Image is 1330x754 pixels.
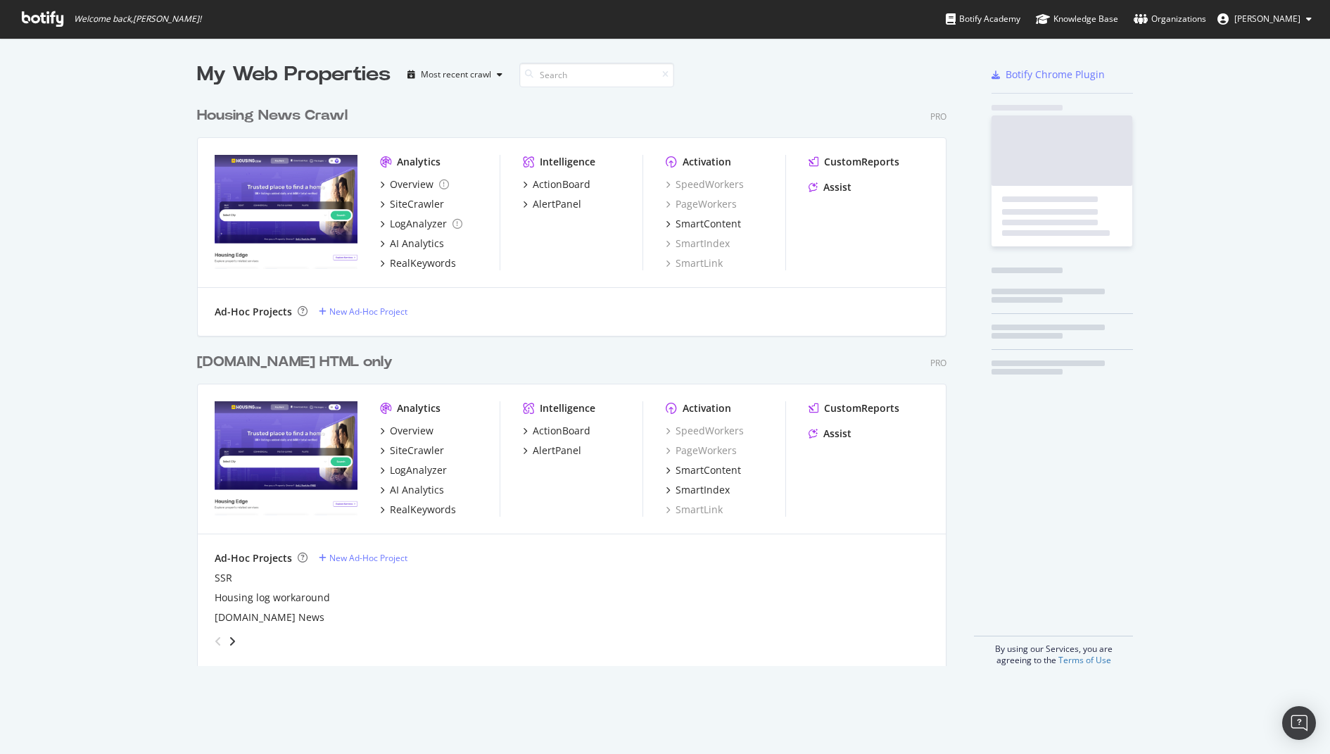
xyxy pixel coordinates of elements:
div: Housing News Crawl [197,106,348,126]
div: AI Analytics [390,483,444,497]
div: Assist [823,427,851,441]
div: Pro [930,111,946,122]
a: Assist [809,180,851,194]
a: RealKeywords [380,256,456,270]
a: Housing log workaround [215,591,330,605]
div: AI Analytics [390,237,444,251]
div: RealKeywords [390,256,456,270]
a: AI Analytics [380,483,444,497]
div: Overview [390,177,433,191]
input: Search [519,63,674,87]
a: SmartLink [666,256,723,270]
a: SmartContent [666,217,741,231]
a: CustomReports [809,401,899,415]
a: SmartIndex [666,237,730,251]
div: CustomReports [824,155,899,169]
div: My Web Properties [197,61,391,89]
div: Analytics [397,401,441,415]
button: Most recent crawl [402,63,508,86]
div: AlertPanel [533,197,581,211]
div: Ad-Hoc Projects [215,305,292,319]
div: Open Intercom Messenger [1282,706,1316,740]
a: SiteCrawler [380,444,444,458]
div: New Ad-Hoc Project [329,306,407,318]
div: Activation [683,401,731,415]
span: Venus Kalra [1234,13,1300,25]
div: SiteCrawler [390,197,444,211]
div: [DOMAIN_NAME] HTML only [197,352,393,372]
a: Botify Chrome Plugin [992,68,1105,82]
div: New Ad-Hoc Project [329,552,407,564]
div: Intelligence [540,155,595,169]
div: Organizations [1134,12,1206,26]
div: Analytics [397,155,441,169]
div: SmartContent [676,463,741,477]
a: SmartContent [666,463,741,477]
a: Overview [380,424,433,438]
button: [PERSON_NAME] [1206,8,1323,30]
div: angle-right [227,634,237,648]
a: Overview [380,177,449,191]
a: LogAnalyzer [380,217,462,231]
div: grid [197,89,958,666]
a: SpeedWorkers [666,177,744,191]
a: [DOMAIN_NAME] News [215,610,324,624]
a: Assist [809,427,851,441]
a: SmartLink [666,503,723,517]
div: Most recent crawl [421,70,491,79]
a: AI Analytics [380,237,444,251]
div: Ad-Hoc Projects [215,551,292,565]
div: angle-left [209,630,227,653]
a: SmartIndex [666,483,730,497]
a: New Ad-Hoc Project [319,306,407,318]
div: Overview [390,424,433,438]
div: Intelligence [540,401,595,415]
a: LogAnalyzer [380,463,447,477]
a: RealKeywords [380,503,456,517]
div: RealKeywords [390,503,456,517]
div: Pro [930,357,946,369]
div: SmartIndex [676,483,730,497]
a: SiteCrawler [380,197,444,211]
a: CustomReports [809,155,899,169]
div: Activation [683,155,731,169]
a: PageWorkers [666,197,737,211]
div: CustomReports [824,401,899,415]
a: Terms of Use [1058,654,1111,666]
a: AlertPanel [523,444,581,458]
div: Botify Chrome Plugin [1006,68,1105,82]
div: SmartContent [676,217,741,231]
a: ActionBoard [523,424,590,438]
a: New Ad-Hoc Project [319,552,407,564]
a: [DOMAIN_NAME] HTML only [197,352,398,372]
div: Assist [823,180,851,194]
a: AlertPanel [523,197,581,211]
span: Welcome back, [PERSON_NAME] ! [74,13,201,25]
div: Knowledge Base [1036,12,1118,26]
img: Housing News Crawl [215,155,357,269]
div: SiteCrawler [390,444,444,458]
div: ActionBoard [533,424,590,438]
div: LogAnalyzer [390,217,447,231]
img: www.Housing.com [215,401,357,515]
div: By using our Services, you are agreeing to the [974,636,1133,666]
a: SSR [215,571,232,585]
a: Housing News Crawl [197,106,353,126]
div: AlertPanel [533,444,581,458]
div: Botify Academy [946,12,1020,26]
div: LogAnalyzer [390,463,447,477]
a: PageWorkers [666,444,737,458]
div: ActionBoard [533,177,590,191]
a: ActionBoard [523,177,590,191]
a: SpeedWorkers [666,424,744,438]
